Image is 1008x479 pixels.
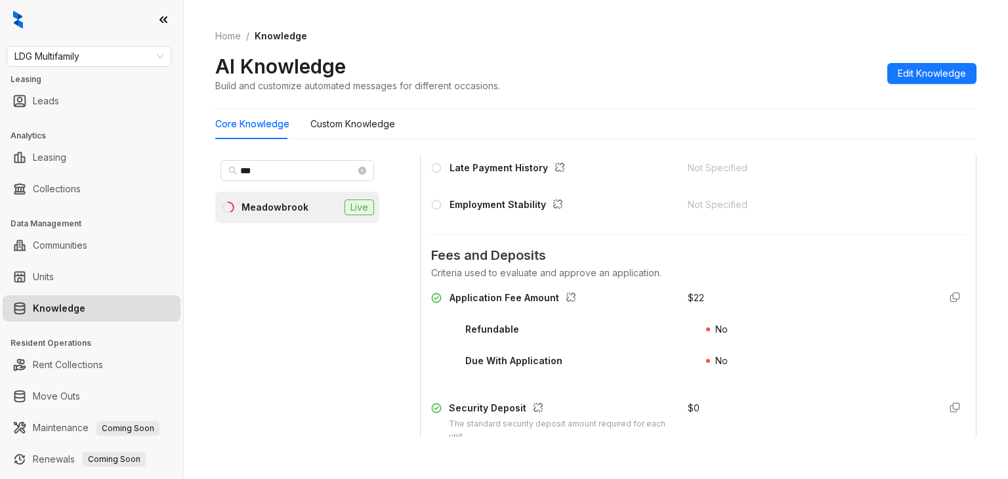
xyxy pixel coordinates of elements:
div: Application Fee Amount [450,291,581,308]
span: No [715,355,728,366]
a: Knowledge [33,295,85,322]
span: close-circle [358,167,366,175]
span: Edit Knowledge [898,66,966,81]
div: Refundable [465,322,519,337]
div: Custom Knowledge [310,117,395,131]
li: Collections [3,176,180,202]
a: Leasing [33,144,66,171]
h2: AI Knowledge [215,54,346,79]
div: Not Specified [688,198,929,212]
li: Communities [3,232,180,259]
span: Knowledge [255,30,307,41]
li: Leasing [3,144,180,171]
span: Coming Soon [96,421,159,436]
div: Late Payment History [450,161,570,178]
span: Live [345,199,374,215]
img: logo [13,10,23,29]
a: RenewalsComing Soon [33,446,146,472]
h3: Analytics [10,130,183,142]
button: Edit Knowledge [887,63,976,84]
li: Leads [3,88,180,114]
a: Collections [33,176,81,202]
div: $ 22 [688,291,704,305]
a: Rent Collections [33,352,103,378]
h3: Resident Operations [10,337,183,349]
div: Not Specified [688,161,929,175]
li: Renewals [3,446,180,472]
div: The standard security deposit amount required for each unit. [449,418,672,443]
a: Home [213,29,243,43]
div: Employment Stability [450,198,568,215]
div: Meadowbrook [241,200,308,215]
div: $ 0 [688,401,700,415]
li: / [246,29,249,43]
a: Communities [33,232,87,259]
span: No [715,323,728,335]
div: Security Deposit [449,401,672,418]
li: Maintenance [3,415,180,441]
li: Units [3,264,180,290]
li: Rent Collections [3,352,180,378]
li: Knowledge [3,295,180,322]
li: Move Outs [3,383,180,409]
span: Fees and Deposits [431,245,965,266]
h3: Leasing [10,73,183,85]
div: Build and customize automated messages for different occasions. [215,79,500,93]
a: Units [33,264,54,290]
span: search [228,166,238,175]
span: Coming Soon [83,452,146,467]
span: LDG Multifamily [14,47,163,66]
a: Move Outs [33,383,80,409]
div: Criteria used to evaluate and approve an application. [431,266,965,280]
div: Due With Application [465,354,562,368]
a: Leads [33,88,59,114]
h3: Data Management [10,218,183,230]
div: Core Knowledge [215,117,289,131]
